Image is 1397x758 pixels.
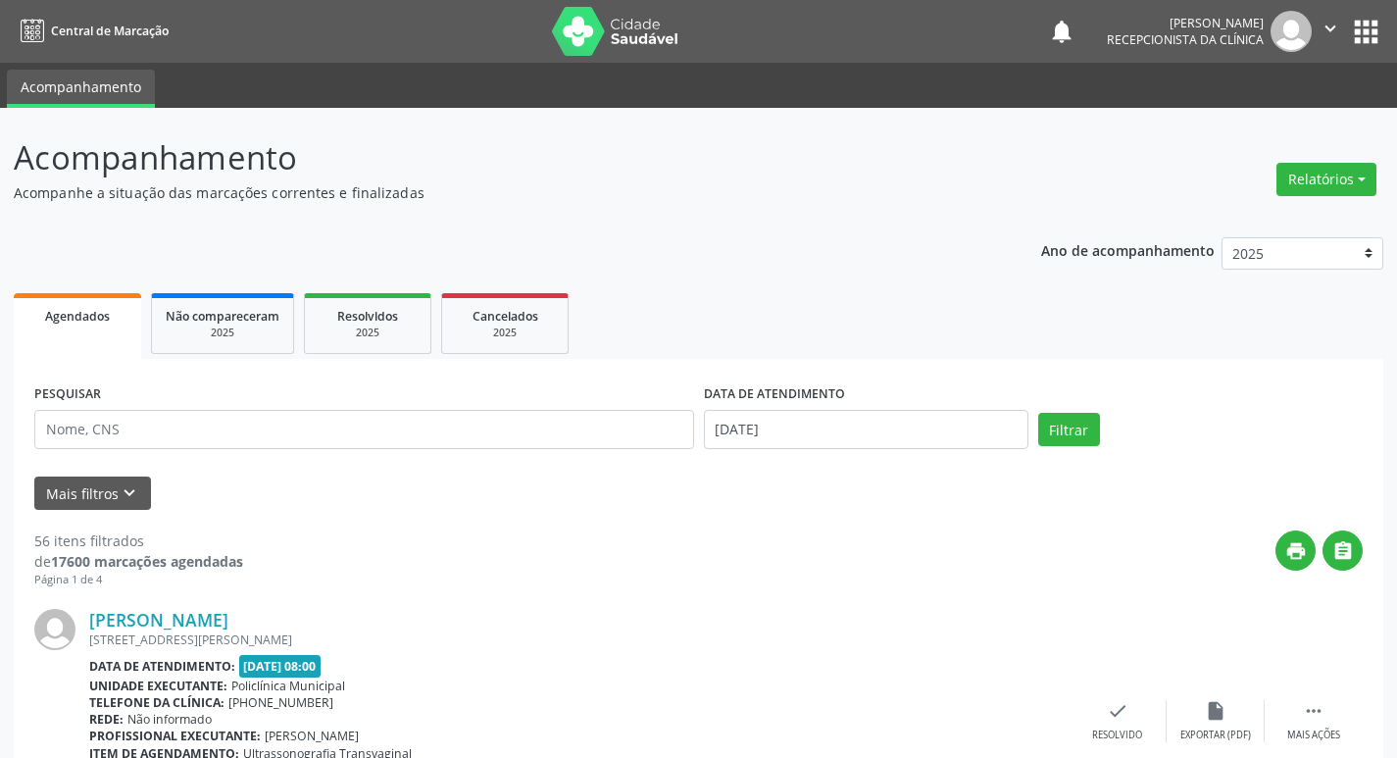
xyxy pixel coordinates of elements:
div: [PERSON_NAME] [1107,15,1264,31]
p: Ano de acompanhamento [1041,237,1215,262]
div: 2025 [166,326,279,340]
span: [PERSON_NAME] [265,728,359,744]
i: insert_drive_file [1205,700,1226,722]
div: Página 1 de 4 [34,572,243,588]
i: print [1285,540,1307,562]
div: 2025 [319,326,417,340]
p: Acompanhamento [14,133,973,182]
button: Mais filtroskeyboard_arrow_down [34,477,151,511]
span: Não compareceram [166,308,279,325]
button: Filtrar [1038,413,1100,446]
div: 56 itens filtrados [34,531,243,551]
input: Selecione um intervalo [704,410,1028,449]
i:  [1332,540,1354,562]
button:  [1312,11,1349,52]
button: print [1275,531,1316,571]
div: Mais ações [1287,729,1340,742]
a: [PERSON_NAME] [89,609,228,631]
span: Policlínica Municipal [231,678,345,694]
span: Cancelados [473,308,538,325]
b: Unidade executante: [89,678,227,694]
span: [DATE] 08:00 [239,655,322,678]
span: [PHONE_NUMBER] [228,694,333,711]
a: Acompanhamento [7,70,155,108]
img: img [34,609,75,650]
label: DATA DE ATENDIMENTO [704,379,845,410]
button:  [1322,531,1363,571]
button: apps [1349,15,1383,49]
b: Rede: [89,711,124,728]
div: Exportar (PDF) [1180,729,1251,742]
b: Profissional executante: [89,728,261,744]
span: Resolvidos [337,308,398,325]
span: Agendados [45,308,110,325]
strong: 17600 marcações agendadas [51,552,243,571]
i: keyboard_arrow_down [119,482,140,504]
img: img [1271,11,1312,52]
button: Relatórios [1276,163,1376,196]
button: notifications [1048,18,1075,45]
div: [STREET_ADDRESS][PERSON_NAME] [89,632,1069,648]
i:  [1303,700,1324,722]
div: 2025 [456,326,554,340]
div: de [34,551,243,572]
b: Telefone da clínica: [89,694,225,711]
span: Recepcionista da clínica [1107,31,1264,48]
a: Central de Marcação [14,15,169,47]
label: PESQUISAR [34,379,101,410]
i: check [1107,700,1128,722]
b: Data de atendimento: [89,658,235,675]
p: Acompanhe a situação das marcações correntes e finalizadas [14,182,973,203]
span: Não informado [127,711,212,728]
span: Central de Marcação [51,23,169,39]
div: Resolvido [1092,729,1142,742]
i:  [1320,18,1341,39]
input: Nome, CNS [34,410,694,449]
